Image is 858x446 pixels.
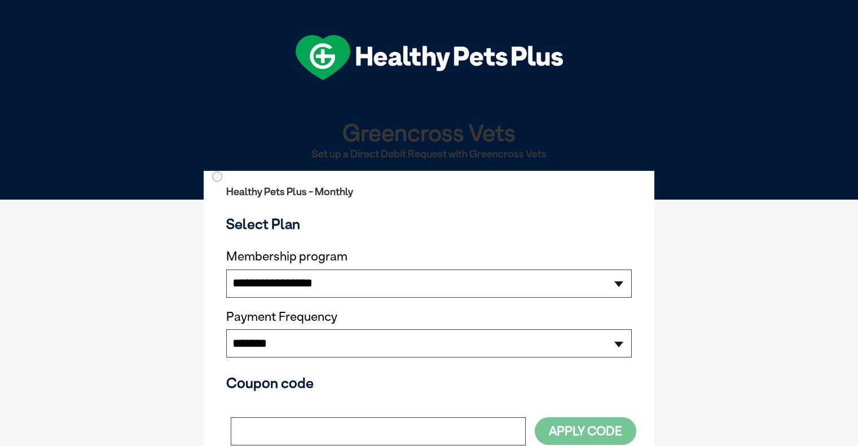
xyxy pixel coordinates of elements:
[208,148,650,160] h2: Set up a Direct Debit Request with Greencross Vets
[226,186,632,197] h2: Healthy Pets Plus - Monthly
[535,417,636,445] button: Apply Code
[226,310,337,324] label: Payment Frequency
[208,120,650,145] h1: Greencross Vets
[296,35,563,80] img: hpp-logo-landscape-green-white.png
[226,215,632,232] h3: Select Plan
[226,374,632,391] h3: Coupon code
[226,249,632,264] label: Membership program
